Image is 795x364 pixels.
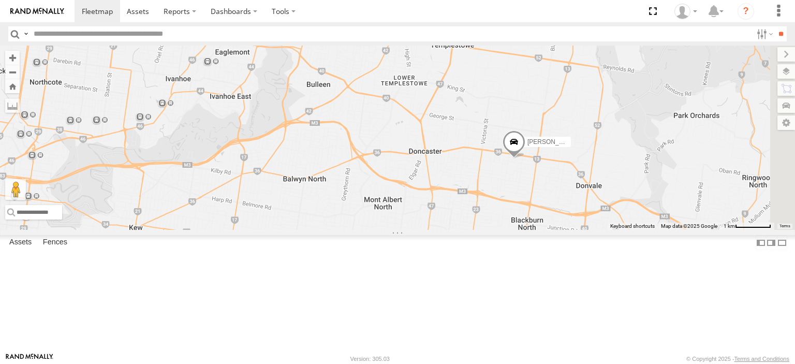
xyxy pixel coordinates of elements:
button: Zoom out [5,65,20,79]
img: rand-logo.svg [10,8,64,15]
button: Drag Pegman onto the map to open Street View [5,179,26,200]
div: Version: 305.03 [350,356,390,362]
label: Search Filter Options [753,26,775,41]
button: Zoom Home [5,79,20,93]
a: Terms [779,224,790,228]
label: Map Settings [777,115,795,130]
label: Hide Summary Table [777,235,787,250]
a: Terms and Conditions [734,356,789,362]
span: [PERSON_NAME] [527,138,579,145]
button: Keyboard shortcuts [610,223,655,230]
label: Dock Summary Table to the Right [766,235,776,250]
label: Search Query [22,26,30,41]
label: Fences [38,236,72,250]
button: Map Scale: 1 km per 66 pixels [720,223,774,230]
span: 1 km [724,223,735,229]
label: Assets [4,236,37,250]
a: Visit our Website [6,354,53,364]
i: ? [738,3,754,20]
label: Dock Summary Table to the Left [756,235,766,250]
button: Zoom in [5,51,20,65]
div: Shaun Desmond [671,4,701,19]
span: Map data ©2025 Google [661,223,717,229]
div: © Copyright 2025 - [686,356,789,362]
label: Measure [5,98,20,113]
